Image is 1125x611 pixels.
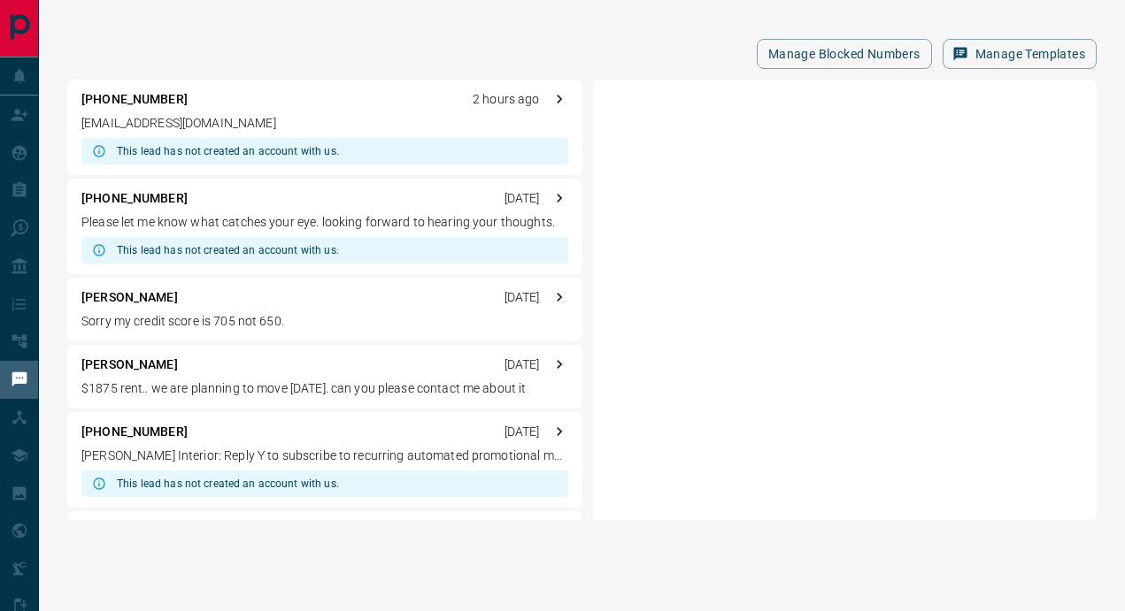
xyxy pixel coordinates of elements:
p: [DATE] [505,423,540,441]
p: Sorry my credit score is 705 not 650. [81,312,568,331]
p: [PHONE_NUMBER] [81,423,188,441]
p: [DATE] [505,355,540,374]
p: 2 hours ago [473,90,539,109]
button: Manage Blocked Numbers [757,39,932,69]
p: $1875 rent.. we are planning to move [DATE]. can you please contact me about it [81,379,568,398]
div: This lead has not created an account with us. [117,138,339,164]
p: [DATE] [505,189,540,208]
div: This lead has not created an account with us. [117,470,339,497]
p: [PERSON_NAME] Interior: Reply Y to subscribe to recurring automated promotional msgs (e.g. cart r... [81,447,568,465]
p: [PHONE_NUMBER] [81,90,188,109]
button: Manage Templates [943,39,1097,69]
p: [PHONE_NUMBER] [81,189,188,208]
p: [PERSON_NAME] [81,288,178,307]
p: [EMAIL_ADDRESS][DOMAIN_NAME] [81,114,568,133]
p: [DATE] [505,288,540,307]
div: This lead has not created an account with us. [117,237,339,263]
p: Please let me know what catches your eye. looking forward to hearing your thoughts. [81,213,568,232]
p: [PERSON_NAME] [81,355,178,374]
